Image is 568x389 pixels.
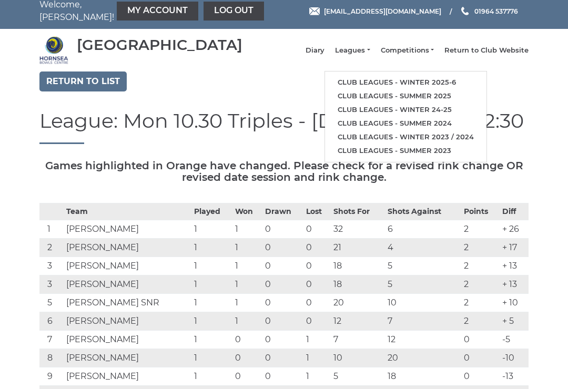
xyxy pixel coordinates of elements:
td: 8 [39,349,64,367]
a: My Account [117,2,198,21]
td: 20 [385,349,462,367]
td: 2 [461,220,500,238]
td: + 10 [500,293,529,312]
td: 6 [39,312,64,330]
td: -5 [500,330,529,349]
td: 1 [303,367,331,385]
a: Return to Club Website [444,46,529,55]
td: 0 [262,275,303,293]
td: [PERSON_NAME] [64,220,191,238]
td: 0 [262,257,303,275]
span: 01964 537776 [474,7,518,15]
span: [EMAIL_ADDRESS][DOMAIN_NAME] [324,7,441,15]
h1: League: Mon 10.30 Triples - [DATE] - 10:30 to 12:30 [39,110,529,144]
td: 1 [232,220,262,238]
td: [PERSON_NAME] [64,349,191,367]
td: 0 [303,257,331,275]
td: 20 [331,293,385,312]
td: 12 [331,312,385,330]
td: + 17 [500,238,529,257]
td: [PERSON_NAME] [64,312,191,330]
img: Phone us [461,7,469,15]
td: 2 [39,238,64,257]
td: 0 [461,349,500,367]
td: 1 [232,293,262,312]
td: 5 [331,367,385,385]
td: 3 [39,275,64,293]
th: Team [64,203,191,220]
td: 6 [385,220,462,238]
td: 0 [262,220,303,238]
td: 2 [461,257,500,275]
td: 1 [191,293,232,312]
td: 1 [232,275,262,293]
td: [PERSON_NAME] [64,367,191,385]
td: 3 [39,257,64,275]
td: 21 [331,238,385,257]
td: 18 [331,257,385,275]
a: Leagues [335,46,370,55]
a: Club leagues - Summer 2023 [325,144,486,158]
a: Return to list [39,71,127,91]
td: 0 [262,349,303,367]
td: 2 [461,312,500,330]
a: Competitions [381,46,434,55]
td: 1 [191,257,232,275]
td: + 13 [500,257,529,275]
td: 18 [331,275,385,293]
td: 0 [303,238,331,257]
td: 12 [385,330,462,349]
td: 5 [39,293,64,312]
td: 1 [232,257,262,275]
td: 1 [191,275,232,293]
td: 18 [385,367,462,385]
th: Drawn [262,203,303,220]
td: 0 [303,220,331,238]
td: 0 [303,312,331,330]
td: 0 [232,367,262,385]
td: 1 [191,220,232,238]
td: 1 [191,367,232,385]
td: 0 [232,330,262,349]
td: 1 [232,312,262,330]
th: Played [191,203,232,220]
td: 1 [303,349,331,367]
td: -13 [500,367,529,385]
td: 1 [303,330,331,349]
td: 1 [232,238,262,257]
td: 5 [385,275,462,293]
img: Email [309,7,320,15]
td: 1 [191,330,232,349]
td: 1 [191,349,232,367]
a: Club leagues - Winter 24-25 [325,103,486,117]
td: 1 [191,312,232,330]
a: Phone us 01964 537776 [460,6,518,16]
ul: Leagues [324,71,487,162]
td: 7 [385,312,462,330]
td: 5 [385,257,462,275]
td: + 13 [500,275,529,293]
td: 0 [262,330,303,349]
div: [GEOGRAPHIC_DATA] [77,37,242,53]
td: 0 [232,349,262,367]
td: 0 [262,312,303,330]
td: [PERSON_NAME] [64,275,191,293]
td: 1 [191,238,232,257]
td: + 26 [500,220,529,238]
td: 0 [262,293,303,312]
a: Club leagues - Summer 2025 [325,89,486,103]
a: Club leagues - Summer 2024 [325,117,486,130]
a: Diary [306,46,324,55]
td: 7 [39,330,64,349]
td: 1 [39,220,64,238]
td: 0 [303,275,331,293]
td: 2 [461,238,500,257]
td: [PERSON_NAME] [64,330,191,349]
td: -10 [500,349,529,367]
a: Log out [204,2,264,21]
td: 0 [262,367,303,385]
td: 32 [331,220,385,238]
a: Club leagues - Winter 2025-6 [325,76,486,89]
td: 10 [385,293,462,312]
a: Email [EMAIL_ADDRESS][DOMAIN_NAME] [309,6,441,16]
